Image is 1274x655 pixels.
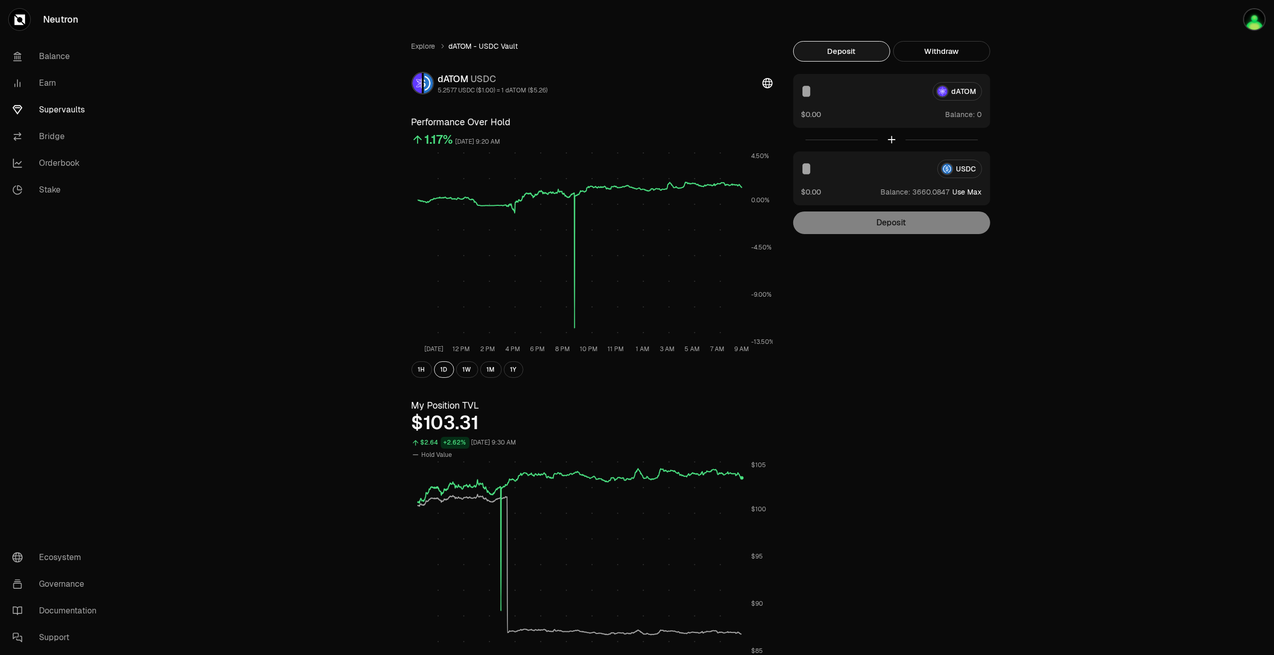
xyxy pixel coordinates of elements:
[4,123,111,150] a: Bridge
[793,41,890,62] button: Deposit
[480,361,502,378] button: 1M
[751,291,772,299] tspan: -9.00%
[4,177,111,203] a: Stake
[411,115,773,129] h3: Performance Over Hold
[471,73,497,85] span: USDC
[441,437,469,449] div: +2.62%
[4,624,111,651] a: Support
[472,437,517,449] div: [DATE] 9:30 AM
[504,361,523,378] button: 1Y
[434,361,454,378] button: 1D
[801,109,821,120] button: $0.00
[751,505,766,513] tspan: $100
[893,41,990,62] button: Withdraw
[4,544,111,571] a: Ecosystem
[530,345,545,354] tspan: 6 PM
[425,131,454,148] div: 1.17%
[659,345,674,354] tspan: 3 AM
[946,109,975,120] span: Balance:
[710,345,724,354] tspan: 7 AM
[684,345,700,354] tspan: 5 AM
[438,86,548,94] div: 5.2577 USDC ($1.00) = 1 dATOM ($5.26)
[751,600,763,608] tspan: $90
[751,152,769,160] tspan: 4.50%
[411,41,773,51] nav: breadcrumb
[751,196,770,204] tspan: 0.00%
[449,41,518,51] span: dATOM - USDC Vault
[438,72,548,86] div: dATOM
[456,136,501,148] div: [DATE] 9:20 AM
[421,437,439,449] div: $2.64
[4,150,111,177] a: Orderbook
[424,345,443,354] tspan: [DATE]
[751,243,772,252] tspan: -4.50%
[953,187,982,197] button: Use Max
[453,345,470,354] tspan: 12 PM
[422,451,453,459] span: Hold Value
[751,461,766,469] tspan: $105
[751,552,763,561] tspan: $95
[4,70,111,97] a: Earn
[1243,8,1266,31] img: Oldbloom
[881,187,911,197] span: Balance:
[456,361,478,378] button: 1W
[4,97,111,123] a: Supervaults
[580,345,598,354] tspan: 10 PM
[411,41,436,51] a: Explore
[411,361,432,378] button: 1H
[480,345,495,354] tspan: 2 PM
[555,345,570,354] tspan: 8 PM
[801,186,821,197] button: $0.00
[411,398,773,413] h3: My Position TVL
[505,345,520,354] tspan: 4 PM
[411,413,773,433] div: $103.31
[751,647,763,655] tspan: $85
[4,598,111,624] a: Documentation
[4,43,111,70] a: Balance
[635,345,649,354] tspan: 1 AM
[424,73,433,93] img: USDC Logo
[607,345,623,354] tspan: 11 PM
[4,571,111,598] a: Governance
[413,73,422,93] img: dATOM Logo
[734,345,749,354] tspan: 9 AM
[751,338,774,346] tspan: -13.50%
